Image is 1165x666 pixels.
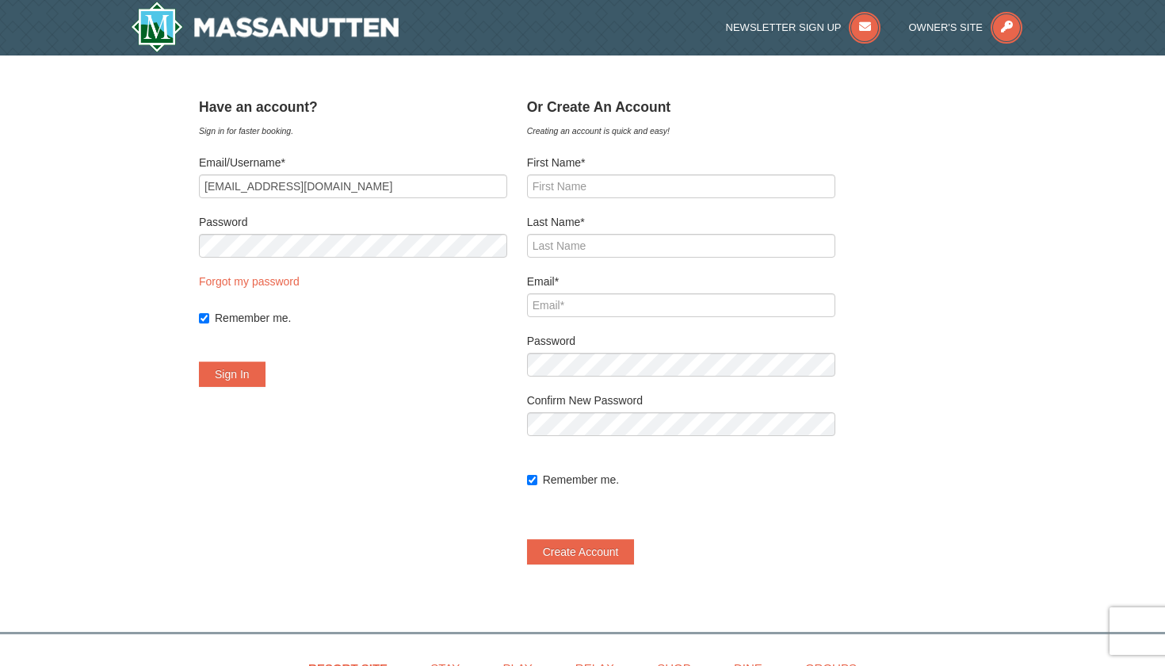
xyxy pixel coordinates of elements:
button: Create Account [527,539,635,565]
span: Owner's Site [909,21,984,33]
h4: Have an account? [199,99,507,115]
label: Remember me. [215,310,507,326]
a: Massanutten Resort [131,2,399,52]
div: Creating an account is quick and easy! [527,123,835,139]
a: Forgot my password [199,275,300,288]
a: Newsletter Sign Up [726,21,881,33]
span: Newsletter Sign Up [726,21,842,33]
input: Last Name [527,234,835,258]
label: Password [199,214,507,230]
label: Confirm New Password [527,392,835,408]
a: Owner's Site [909,21,1023,33]
img: Massanutten Resort Logo [131,2,399,52]
button: Sign In [199,362,265,387]
div: Sign in for faster booking. [199,123,507,139]
input: Email* [527,293,835,317]
label: Last Name* [527,214,835,230]
input: Email/Username* [199,174,507,198]
label: Remember me. [543,472,835,488]
input: First Name [527,174,835,198]
label: Password [527,333,835,349]
label: Email/Username* [199,155,507,170]
h4: Or Create An Account [527,99,835,115]
label: Email* [527,274,835,289]
label: First Name* [527,155,835,170]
